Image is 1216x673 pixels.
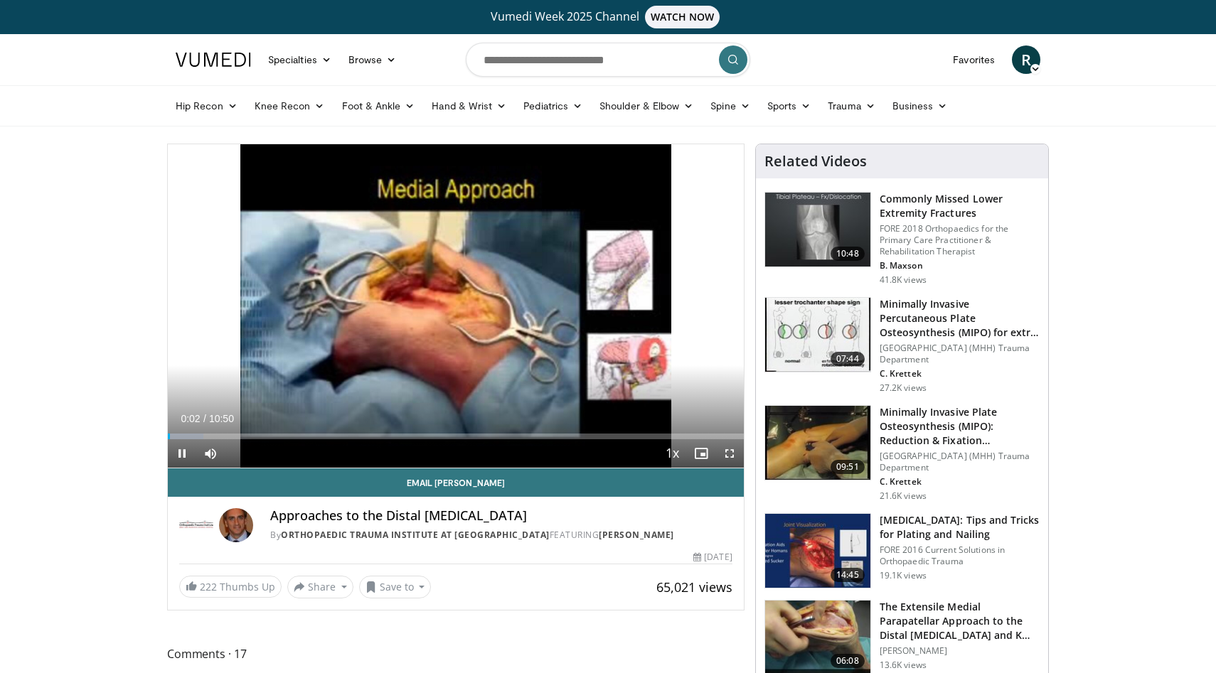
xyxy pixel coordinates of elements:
[764,405,1040,502] a: 09:51 Minimally Invasive Plate Osteosynthesis (MIPO): Reduction & Fixation… [GEOGRAPHIC_DATA] (MH...
[944,45,1003,74] a: Favorites
[209,413,234,424] span: 10:50
[880,297,1040,340] h3: Minimally Invasive Percutaneous Plate Osteosynthesis (MIPO) for extr…
[831,654,865,668] span: 06:08
[880,451,1040,473] p: [GEOGRAPHIC_DATA] (MHH) Trauma Department
[880,600,1040,642] h3: The Extensile Medial Parapatellar Approach to the Distal [MEDICAL_DATA] and K…
[179,576,282,598] a: 222 Thumbs Up
[200,580,217,593] span: 222
[178,6,1038,28] a: Vumedi Week 2025 ChannelWATCH NOW
[334,92,424,120] a: Foot & Ankle
[246,92,334,120] a: Knee Recon
[880,274,927,286] p: 41.8K views
[880,570,927,581] p: 19.1K views
[764,153,867,170] h4: Related Videos
[880,405,1040,448] h3: Minimally Invasive Plate Osteosynthesis (MIPO): Reduction & Fixation…
[656,578,732,596] span: 65,021 views
[819,92,884,120] a: Trauma
[1012,45,1040,74] a: R
[181,413,200,424] span: 0:02
[168,144,744,468] video-js: Video Player
[765,514,870,588] img: cb807dfe-f02f-4aa3-9a62-dcfa16b747aa.150x105_q85_crop-smart_upscale.jpg
[176,53,251,67] img: VuMedi Logo
[203,413,206,424] span: /
[880,476,1040,488] p: C. Krettek
[168,439,196,468] button: Pause
[270,529,732,542] div: By FEATURING
[168,434,744,439] div: Progress Bar
[880,382,927,394] p: 27.2K views
[880,192,1040,220] h3: Commonly Missed Lower Extremity Fractures
[270,508,732,524] h4: Approaches to the Distal [MEDICAL_DATA]
[287,576,353,598] button: Share
[359,576,432,598] button: Save to
[880,368,1040,379] p: C. Krettek
[880,223,1040,257] p: FORE 2018 Orthopaedics for the Primary Care Practitioner & Rehabilitation Therapist
[179,508,213,542] img: Orthopaedic Trauma Institute at UCSF
[693,551,732,564] div: [DATE]
[466,43,750,77] input: Search topics, interventions
[167,92,246,120] a: Hip Recon
[880,490,927,502] p: 21.6K views
[702,92,758,120] a: Spine
[831,460,865,474] span: 09:51
[831,568,865,582] span: 14:45
[515,92,591,120] a: Pediatrics
[764,297,1040,394] a: 07:44 Minimally Invasive Percutaneous Plate Osteosynthesis (MIPO) for extr… [GEOGRAPHIC_DATA] (MH...
[219,508,253,542] img: Avatar
[880,513,1040,542] h3: [MEDICAL_DATA]: Tips and Tricks for Plating and Nailing
[765,193,870,266] img: 4aa379b6-386c-4fb5-93ee-de5617843a87.150x105_q85_crop-smart_upscale.jpg
[340,45,405,74] a: Browse
[765,406,870,480] img: x0JBUkvnwpAy-qi34xMDoxOjBvO1TC8Z.150x105_q85_crop-smart_upscale.jpg
[168,468,744,497] a: Email [PERSON_NAME]
[764,513,1040,588] a: 14:45 [MEDICAL_DATA]: Tips and Tricks for Plating and Nailing FORE 2016 Current Solutions in Orth...
[880,343,1040,365] p: [GEOGRAPHIC_DATA] (MHH) Trauma Department
[658,439,687,468] button: Playback Rate
[281,529,550,541] a: Orthopaedic Trauma Institute at [GEOGRAPHIC_DATA]
[831,352,865,366] span: 07:44
[759,92,820,120] a: Sports
[167,645,745,663] span: Comments 17
[831,247,865,261] span: 10:48
[645,6,720,28] span: WATCH NOW
[880,544,1040,567] p: FORE 2016 Current Solutions in Orthopaedic Trauma
[196,439,225,468] button: Mute
[423,92,515,120] a: Hand & Wrist
[880,659,927,671] p: 13.6K views
[765,298,870,372] img: fylOjp5pkC-GA4Zn4xMDoxOjBrO-I4W8_9.150x105_q85_crop-smart_upscale.jpg
[884,92,956,120] a: Business
[260,45,340,74] a: Specialties
[591,92,702,120] a: Shoulder & Elbow
[880,260,1040,271] p: B. Maxson
[764,192,1040,286] a: 10:48 Commonly Missed Lower Extremity Fractures FORE 2018 Orthopaedics for the Primary Care Pract...
[599,529,674,541] a: [PERSON_NAME]
[880,645,1040,657] p: [PERSON_NAME]
[687,439,715,468] button: Enable picture-in-picture mode
[715,439,744,468] button: Fullscreen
